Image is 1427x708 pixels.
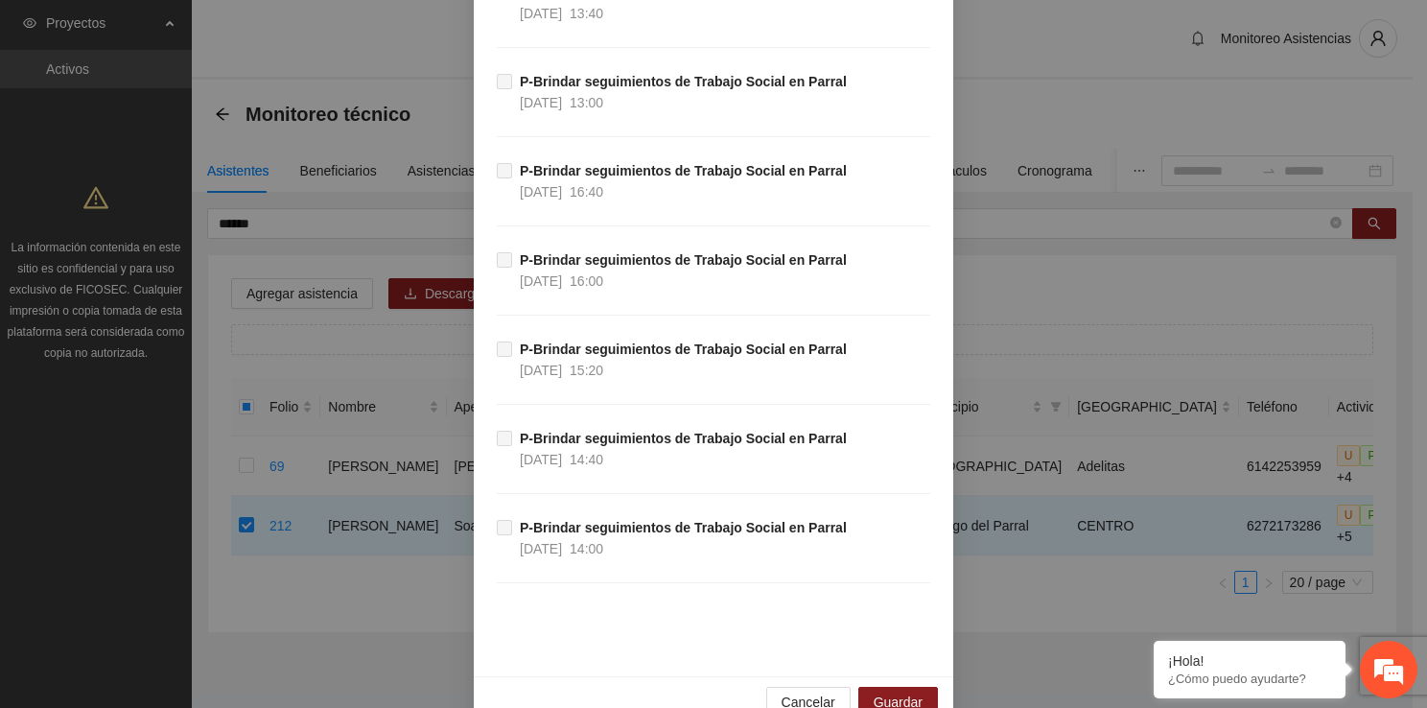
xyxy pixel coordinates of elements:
strong: P-Brindar seguimientos de Trabajo Social en Parral [520,252,847,268]
strong: P-Brindar seguimientos de Trabajo Social en Parral [520,520,847,535]
strong: P-Brindar seguimientos de Trabajo Social en Parral [520,342,847,357]
span: [DATE] [520,452,562,467]
textarea: Escriba su mensaje y pulse “Intro” [10,489,365,556]
span: 16:00 [570,273,603,289]
strong: P-Brindar seguimientos de Trabajo Social en Parral [520,431,847,446]
span: 15:20 [570,363,603,378]
div: Minimizar ventana de chat en vivo [315,10,361,56]
strong: P-Brindar seguimientos de Trabajo Social en Parral [520,74,847,89]
span: 14:40 [570,452,603,467]
span: [DATE] [520,95,562,110]
span: [DATE] [520,184,562,200]
span: 16:40 [570,184,603,200]
span: [DATE] [520,363,562,378]
p: ¿Cómo puedo ayudarte? [1168,672,1331,686]
div: ¡Hola! [1168,653,1331,669]
span: 14:00 [570,541,603,556]
span: [DATE] [520,6,562,21]
span: [DATE] [520,273,562,289]
strong: P-Brindar seguimientos de Trabajo Social en Parral [520,163,847,178]
span: 13:00 [570,95,603,110]
span: [DATE] [520,541,562,556]
span: 13:40 [570,6,603,21]
div: Chatee con nosotros ahora [100,98,322,123]
span: Estamos en línea. [111,239,265,433]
